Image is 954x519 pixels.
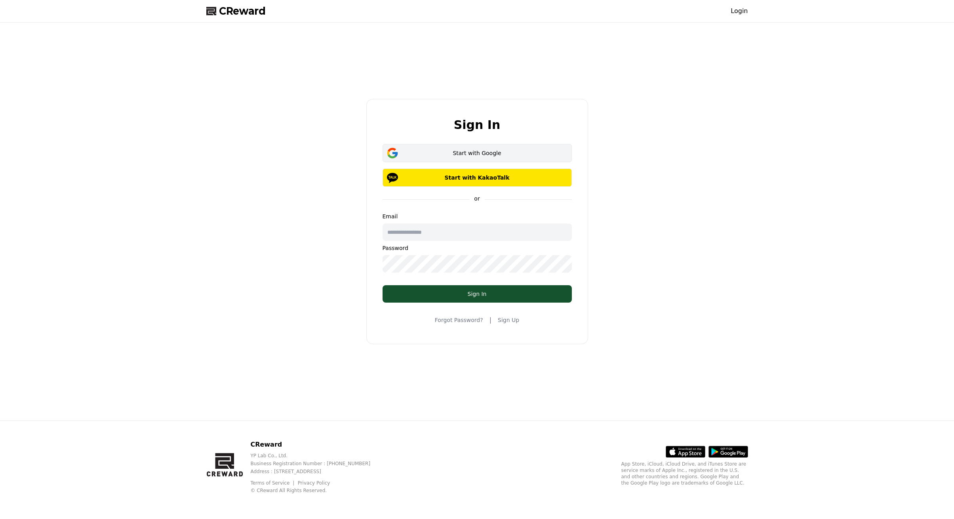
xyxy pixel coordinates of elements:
span: Messages [66,263,89,269]
button: Start with KakaoTalk [383,169,572,187]
a: Settings [102,251,152,271]
div: Start with Google [394,149,560,157]
a: Forgot Password? [435,316,483,324]
button: Start with Google [383,144,572,162]
span: CReward [219,5,266,17]
p: Address : [STREET_ADDRESS] [250,468,383,475]
p: CReward [250,440,383,449]
a: Messages [52,251,102,271]
p: Email [383,212,572,220]
p: App Store, iCloud, iCloud Drive, and iTunes Store are service marks of Apple Inc., registered in ... [621,461,748,486]
a: Home [2,251,52,271]
a: Sign Up [498,316,519,324]
span: Settings [117,263,137,269]
span: Home [20,263,34,269]
span: | [489,315,491,325]
a: Privacy Policy [298,480,330,486]
p: or [469,195,484,203]
p: © CReward All Rights Reserved. [250,487,383,494]
a: CReward [206,5,266,17]
p: YP Lab Co., Ltd. [250,453,383,459]
p: Start with KakaoTalk [394,174,560,182]
p: Business Registration Number : [PHONE_NUMBER] [250,460,383,467]
div: Sign In [398,290,556,298]
a: Terms of Service [250,480,295,486]
p: Password [383,244,572,252]
button: Sign In [383,285,572,303]
a: Login [731,6,748,16]
h2: Sign In [454,118,501,131]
